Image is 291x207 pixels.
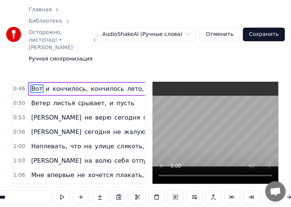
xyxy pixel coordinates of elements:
span: на [84,156,93,165]
a: Главная [29,6,51,14]
span: улице [94,142,115,151]
span: срывает, [77,99,107,107]
span: отпущу! [131,156,159,165]
span: [PERSON_NAME] [30,113,82,122]
span: не [84,113,93,122]
span: Ветер [30,99,51,107]
span: сегодня [114,113,141,122]
span: 1:03 [13,157,25,165]
span: пусть [116,99,135,107]
span: что [70,142,82,151]
span: 0:46 [13,85,25,93]
span: [PERSON_NAME] [30,156,82,165]
span: 1:06 [13,171,25,179]
span: волю [95,156,112,165]
span: Мне [30,171,45,179]
span: 0:53 [13,114,25,121]
span: хочется [87,171,114,179]
span: и [109,99,114,107]
button: Сохранить [243,28,285,41]
a: Осторожно, листопад! • [PERSON_NAME] [29,29,89,51]
span: приметам, [143,113,178,122]
span: сегодня [84,128,111,136]
span: слякоть, [117,142,145,151]
span: Наплевать, [30,142,68,151]
span: на [83,142,92,151]
span: не [76,171,86,179]
button: Отменить [199,28,240,41]
span: не [112,128,121,136]
span: 1:00 [13,143,25,150]
span: жалую [123,128,146,136]
span: себя [114,156,130,165]
span: лето, [126,84,145,93]
span: 0:56 [13,128,25,136]
span: кончилось [90,84,125,93]
span: плакать, [115,171,145,179]
span: Ручная синхронизация [29,55,93,63]
span: Вот [30,84,43,93]
span: листья [53,99,76,107]
div: Открытый чат [265,181,286,202]
span: кончилось, [52,84,89,93]
span: и [45,84,50,93]
span: [PERSON_NAME] [30,128,82,136]
span: верю [95,113,112,122]
img: youka [6,27,21,42]
nav: breadcrumb [29,6,97,63]
span: 0:50 [13,100,25,107]
span: впервые [47,171,75,179]
a: Библиотека [29,17,62,25]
